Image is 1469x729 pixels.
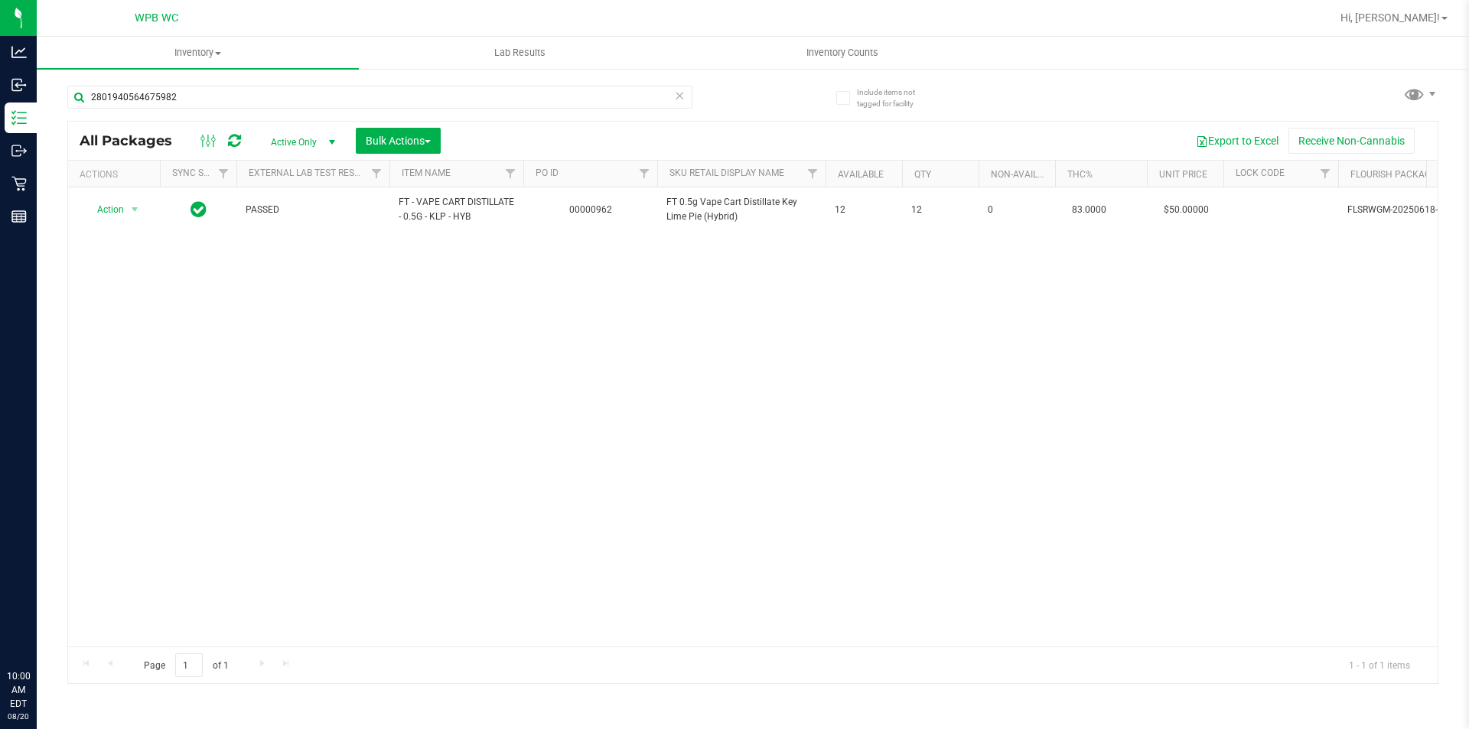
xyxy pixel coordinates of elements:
[1337,653,1422,676] span: 1 - 1 of 1 items
[632,161,657,187] a: Filter
[911,203,969,217] span: 12
[1350,169,1447,180] a: Flourish Package ID
[83,199,125,220] span: Action
[249,168,369,178] a: External Lab Test Result
[1288,128,1415,154] button: Receive Non-Cannabis
[11,77,27,93] inline-svg: Inbound
[359,37,681,69] a: Lab Results
[80,132,187,149] span: All Packages
[11,143,27,158] inline-svg: Outbound
[474,46,566,60] span: Lab Results
[569,204,612,215] a: 00000962
[15,607,61,653] iframe: Resource center
[366,135,431,147] span: Bulk Actions
[135,11,178,24] span: WPB WC
[175,653,203,677] input: 1
[37,46,359,60] span: Inventory
[536,168,559,178] a: PO ID
[914,169,931,180] a: Qty
[681,37,1003,69] a: Inventory Counts
[857,86,933,109] span: Include items not tagged for facility
[399,195,514,224] span: FT - VAPE CART DISTILLATE - 0.5G - KLP - HYB
[67,86,692,109] input: Search Package ID, Item Name, SKU, Lot or Part Number...
[1067,169,1093,180] a: THC%
[402,168,451,178] a: Item Name
[131,653,241,677] span: Page of 1
[7,669,30,711] p: 10:00 AM EDT
[800,161,826,187] a: Filter
[838,169,884,180] a: Available
[80,169,154,180] div: Actions
[11,110,27,125] inline-svg: Inventory
[1236,168,1285,178] a: Lock Code
[1186,128,1288,154] button: Export to Excel
[125,199,145,220] span: select
[11,176,27,191] inline-svg: Retail
[1064,199,1114,221] span: 83.0000
[37,37,359,69] a: Inventory
[1313,161,1338,187] a: Filter
[669,168,784,178] a: Sku Retail Display Name
[246,203,380,217] span: PASSED
[666,195,816,224] span: FT 0.5g Vape Cart Distillate Key Lime Pie (Hybrid)
[191,199,207,220] span: In Sync
[172,168,231,178] a: Sync Status
[356,128,441,154] button: Bulk Actions
[7,711,30,722] p: 08/20
[211,161,236,187] a: Filter
[364,161,389,187] a: Filter
[11,44,27,60] inline-svg: Analytics
[498,161,523,187] a: Filter
[786,46,899,60] span: Inventory Counts
[1340,11,1440,24] span: Hi, [PERSON_NAME]!
[991,169,1059,180] a: Non-Available
[835,203,893,217] span: 12
[1156,199,1217,221] span: $50.00000
[11,209,27,224] inline-svg: Reports
[674,86,685,106] span: Clear
[988,203,1046,217] span: 0
[1159,169,1207,180] a: Unit Price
